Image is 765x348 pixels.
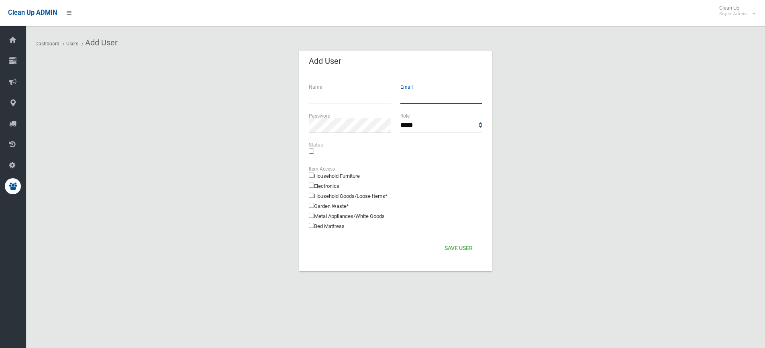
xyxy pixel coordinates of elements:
a: Dashboard [35,41,59,47]
label: Item Access [309,165,335,173]
button: Save User [441,241,476,256]
a: Users [66,41,78,47]
header: Add User [299,53,351,69]
small: Super Admin [719,11,747,17]
label: Status [309,140,323,149]
span: Clean Up ADMIN [8,9,57,16]
div: Household Furniture Electronics Household Goods/Loose Items* Garden Waste* Metal Appliances/White... [309,165,482,231]
span: Clean Up [715,5,755,17]
li: Add User [80,35,118,50]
